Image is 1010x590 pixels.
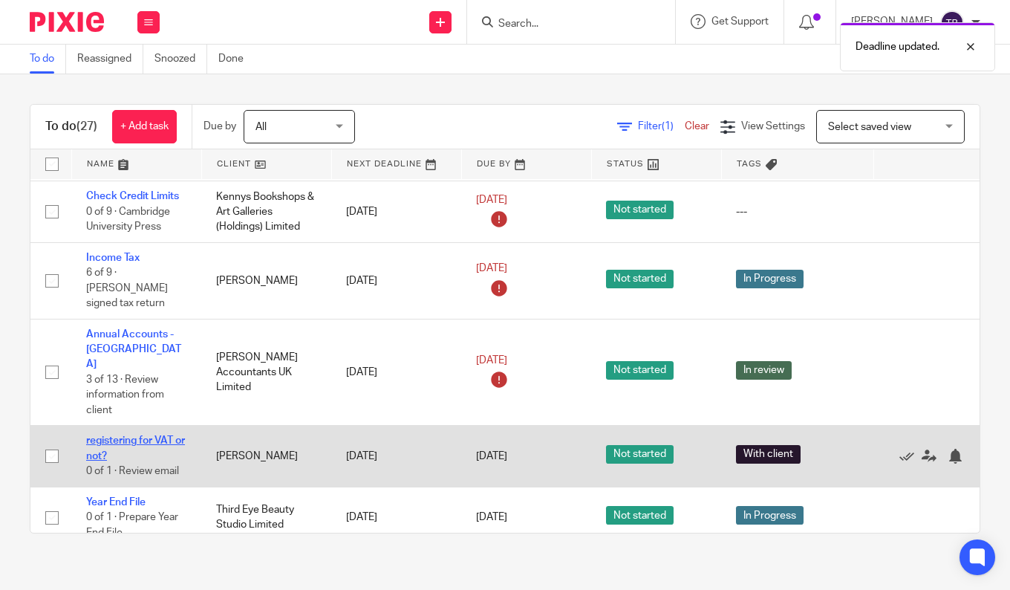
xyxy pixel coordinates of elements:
img: svg%3E [940,10,964,34]
p: Deadline updated. [856,39,939,54]
td: [PERSON_NAME] Accountants UK Limited [201,319,331,426]
span: All [255,122,267,132]
span: 0 of 9 · Cambridge University Press [86,207,170,233]
td: [DATE] [331,181,461,242]
a: Done [218,45,255,74]
span: Filter [638,121,685,132]
span: View Settings [741,121,805,132]
a: Annual Accounts - [GEOGRAPHIC_DATA] [86,329,181,370]
a: Check Credit Limits [86,191,179,201]
span: [DATE] [476,195,507,205]
a: Reassigned [77,45,143,74]
h1: To do [45,119,97,134]
td: [DATE] [331,487,461,548]
td: Third Eye Beauty Studio Limited [201,487,331,548]
span: (27) [76,120,97,132]
a: Clear [685,121,709,132]
span: In review [736,361,792,380]
a: Income Tax [86,253,140,263]
td: [PERSON_NAME] [201,242,331,319]
a: Snoozed [154,45,207,74]
span: Not started [606,445,674,464]
td: [DATE] [331,426,461,487]
a: To do [30,45,66,74]
td: Kennys Bookshops & Art Galleries (Holdings) Limited [201,181,331,242]
a: Mark as done [899,449,922,464]
a: + Add task [112,110,177,143]
span: 0 of 1 · Prepare Year End File [86,512,178,538]
span: Not started [606,201,674,219]
span: In Progress [736,506,804,525]
input: Search [497,18,631,31]
span: Not started [606,506,674,525]
span: With client [736,445,801,464]
span: Tags [737,160,762,168]
a: Year End File [86,497,146,508]
a: registering for VAT or not? [86,435,185,461]
span: [DATE] [476,451,507,461]
span: 6 of 9 · [PERSON_NAME] signed tax return [86,268,168,308]
p: Due by [203,119,236,134]
span: Select saved view [828,122,911,132]
span: [DATE] [476,512,507,522]
span: [DATE] [476,355,507,366]
img: Pixie [30,12,104,32]
td: [DATE] [331,319,461,426]
td: [DATE] [331,242,461,319]
span: Not started [606,270,674,288]
span: 3 of 13 · Review information from client [86,375,164,415]
span: Not started [606,361,674,380]
div: --- [736,204,858,219]
span: 0 of 1 · Review email [86,466,179,476]
span: [DATE] [476,264,507,274]
span: In Progress [736,270,804,288]
span: (1) [662,121,674,132]
td: [PERSON_NAME] [201,426,331,487]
